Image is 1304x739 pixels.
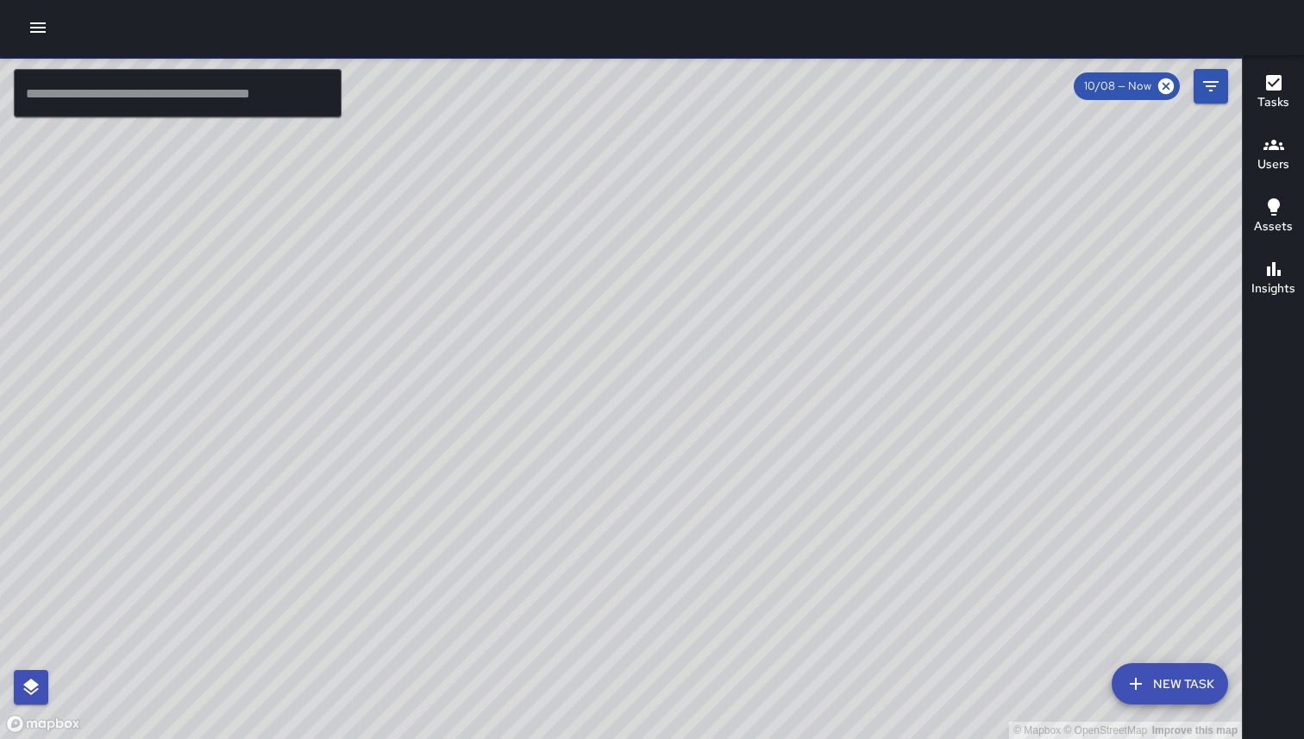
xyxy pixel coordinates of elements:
[1112,663,1228,705] button: New Task
[1251,279,1295,298] h6: Insights
[1243,62,1304,124] button: Tasks
[1243,186,1304,248] button: Assets
[1194,69,1228,103] button: Filters
[1074,78,1162,95] span: 10/08 — Now
[1074,72,1180,100] div: 10/08 — Now
[1257,93,1289,112] h6: Tasks
[1243,248,1304,310] button: Insights
[1254,217,1293,236] h6: Assets
[1243,124,1304,186] button: Users
[1257,155,1289,174] h6: Users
